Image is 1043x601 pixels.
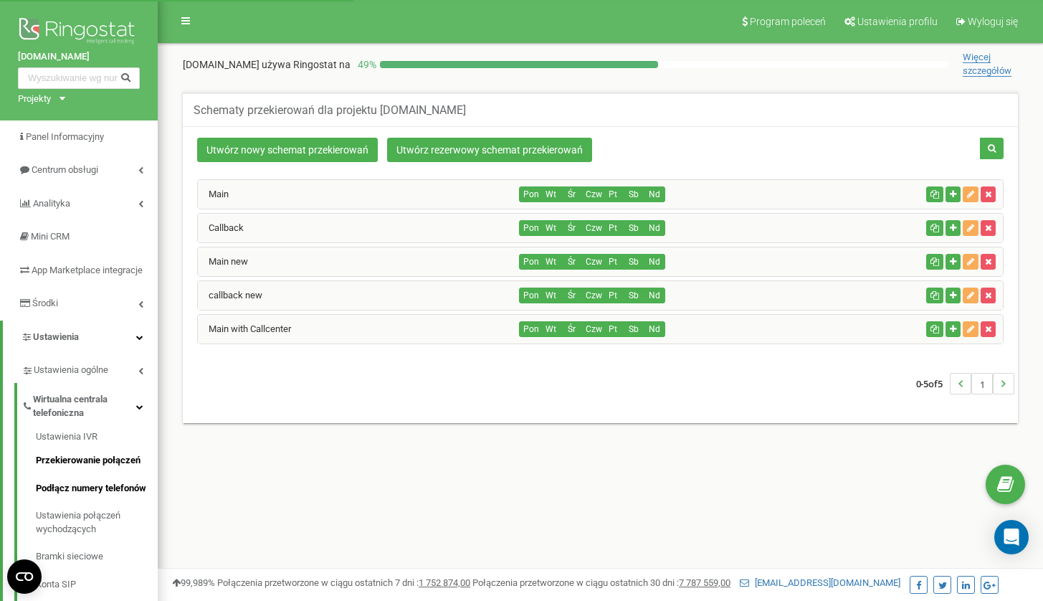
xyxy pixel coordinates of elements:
[561,321,582,337] button: Śr
[980,138,1004,159] button: Szukaj schematu przekierowań
[857,16,938,27] span: Ustawienia profilu
[623,321,644,337] button: Sb
[602,288,624,303] button: Pt
[351,57,380,72] p: 49 %
[540,186,561,202] button: Wt
[519,321,540,337] button: Pon
[31,231,70,242] span: Mini CRM
[581,254,603,270] button: Czw
[198,323,291,334] a: Main with Callcenter
[644,321,665,337] button: Nd
[540,254,561,270] button: Wt
[916,373,950,394] span: 0-5 5
[36,502,158,543] a: Ustawienia połączeń wychodzących
[740,577,900,588] a: [EMAIL_ADDRESS][DOMAIN_NAME]
[194,104,466,117] h5: Schematy przekierowań dla projektu [DOMAIN_NAME]
[623,186,644,202] button: Sb
[581,186,603,202] button: Czw
[36,543,158,571] a: Bramki sieciowe
[198,256,248,267] a: Main new
[419,577,470,588] u: 1 752 874,00
[561,186,582,202] button: Śr
[561,288,582,303] button: Śr
[581,220,603,236] button: Czw
[217,577,470,588] span: Połączenia przetworzone w ciągu ostatnich 7 dni :
[644,186,665,202] button: Nd
[623,288,644,303] button: Sb
[198,290,262,300] a: callback new
[22,354,158,383] a: Ustawienia ogólne
[602,220,624,236] button: Pt
[33,198,70,209] span: Analityka
[197,138,378,162] a: Utwórz nowy schemat przekierowań
[623,220,644,236] button: Sb
[581,288,603,303] button: Czw
[540,321,561,337] button: Wt
[623,254,644,270] button: Sb
[472,577,730,588] span: Połączenia przetworzone w ciągu ostatnich 30 dni :
[968,16,1018,27] span: Wyloguj się
[540,288,561,303] button: Wt
[540,220,561,236] button: Wt
[172,577,215,588] span: 99,989%
[18,67,140,89] input: Wyszukiwanie wg numeru
[33,393,136,420] span: Wirtualna centrala telefoniczna
[519,288,540,303] button: Pon
[602,254,624,270] button: Pt
[750,16,826,27] span: Program poleceń
[36,475,158,503] a: Podłącz numery telefonów
[928,377,938,390] span: of
[262,59,351,70] span: używa Ringostat na
[561,254,582,270] button: Śr
[18,93,51,106] div: Projekty
[183,57,351,72] p: [DOMAIN_NAME]
[519,186,540,202] button: Pon
[198,222,244,233] a: Callback
[602,186,624,202] button: Pt
[32,164,98,175] span: Centrum obsługi
[916,359,1014,409] nav: ...
[519,220,540,236] button: Pon
[602,321,624,337] button: Pt
[7,559,42,594] button: Open CMP widget
[3,321,158,354] a: Ustawienia
[33,331,79,342] span: Ustawienia
[36,571,158,599] a: Konta SIP
[994,520,1029,554] div: Open Intercom Messenger
[519,254,540,270] button: Pon
[644,220,665,236] button: Nd
[18,50,140,64] a: [DOMAIN_NAME]
[36,447,158,475] a: Przekierowanie połączeń
[963,52,1011,77] span: Więcej szczegółów
[581,321,603,337] button: Czw
[32,265,143,275] span: App Marketplace integracje
[561,220,582,236] button: Śr
[34,364,108,377] span: Ustawienia ogólne
[32,298,58,308] span: Środki
[679,577,730,588] u: 7 787 559,00
[18,14,140,50] img: Ringostat logo
[644,254,665,270] button: Nd
[22,383,158,425] a: Wirtualna centrala telefoniczna
[26,131,104,142] span: Panel Informacyjny
[387,138,592,162] a: Utwórz rezerwowy schemat przekierowań
[36,430,158,448] a: Ustawienia IVR
[198,189,229,199] a: Main
[644,288,665,303] button: Nd
[971,373,993,394] li: 1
